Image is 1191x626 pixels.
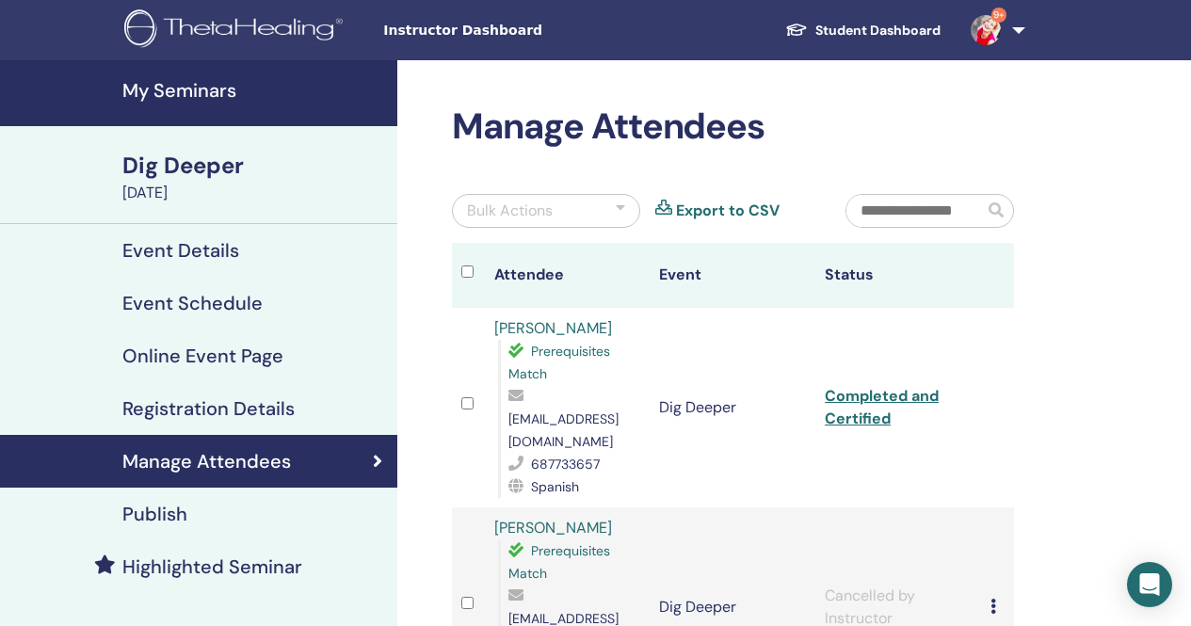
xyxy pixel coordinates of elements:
span: Instructor Dashboard [383,21,666,40]
a: Student Dashboard [770,13,956,48]
td: Dig Deeper [650,308,815,507]
h4: Registration Details [122,397,295,420]
h4: My Seminars [122,79,386,102]
h4: Event Schedule [122,292,263,314]
th: Status [815,243,981,308]
a: Completed and Certified [825,386,939,428]
span: 9+ [991,8,1006,23]
div: Bulk Actions [467,200,553,222]
h4: Manage Attendees [122,450,291,473]
img: logo.png [124,9,349,52]
a: Export to CSV [676,200,780,222]
th: Event [650,243,815,308]
a: Dig Deeper[DATE] [111,150,397,204]
span: [EMAIL_ADDRESS][DOMAIN_NAME] [508,410,619,450]
div: Open Intercom Messenger [1127,562,1172,607]
h4: Online Event Page [122,345,283,367]
span: Prerequisites Match [508,542,610,582]
a: [PERSON_NAME] [494,518,612,538]
h2: Manage Attendees [452,105,1014,149]
img: graduation-cap-white.svg [785,22,808,38]
h4: Event Details [122,239,239,262]
span: Spanish [531,478,579,495]
div: [DATE] [122,182,386,204]
a: [PERSON_NAME] [494,318,612,338]
span: 687733657 [531,456,600,473]
h4: Highlighted Seminar [122,555,302,578]
h4: Publish [122,503,187,525]
div: Dig Deeper [122,150,386,182]
img: default.jpg [971,15,1001,45]
span: Prerequisites Match [508,343,610,382]
th: Attendee [485,243,651,308]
